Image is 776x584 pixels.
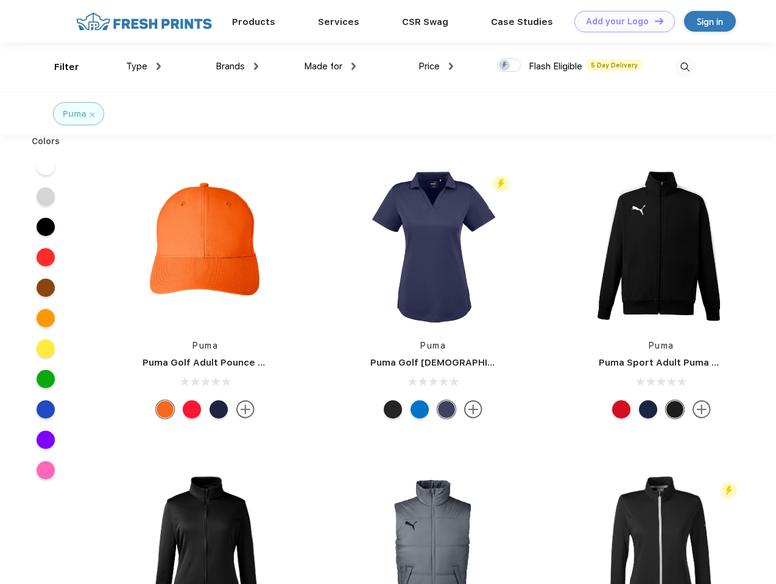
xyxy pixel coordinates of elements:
[649,341,674,350] a: Puma
[587,60,641,71] span: 5 Day Delivery
[351,63,356,70] img: dropdown.png
[580,165,742,327] img: func=resize&h=266
[586,16,649,27] div: Add your Logo
[63,108,86,120] div: Puma
[318,16,359,27] a: Services
[156,400,174,419] div: Vibrant Orange
[157,63,161,70] img: dropdown.png
[684,11,736,32] a: Sign in
[639,400,657,419] div: Peacoat
[192,341,218,350] a: Puma
[411,400,429,419] div: Lapis Blue
[464,400,482,419] img: more.svg
[143,357,329,368] a: Puma Golf Adult Pounce Adjustable Cap
[23,135,69,148] div: Colors
[126,61,147,72] span: Type
[210,400,228,419] div: Peacoat
[693,400,711,419] img: more.svg
[254,63,258,70] img: dropdown.png
[370,357,596,368] a: Puma Golf [DEMOGRAPHIC_DATA]' Icon Golf Polo
[612,400,630,419] div: High Risk Red
[124,165,286,327] img: func=resize&h=266
[675,57,695,77] img: desktop_search.svg
[384,400,402,419] div: Puma Black
[232,16,275,27] a: Products
[666,400,684,419] div: Puma Black
[72,11,216,32] img: fo%20logo%202.webp
[655,18,663,24] img: DT
[236,400,255,419] img: more.svg
[418,61,440,72] span: Price
[402,16,448,27] a: CSR Swag
[697,15,723,29] div: Sign in
[420,341,446,350] a: Puma
[216,61,245,72] span: Brands
[529,61,582,72] span: Flash Eligible
[721,482,737,499] img: flash_active_toggle.svg
[183,400,201,419] div: High Risk Red
[352,165,514,327] img: func=resize&h=266
[437,400,456,419] div: Peacoat
[449,63,453,70] img: dropdown.png
[493,176,509,192] img: flash_active_toggle.svg
[90,113,94,117] img: filter_cancel.svg
[304,61,342,72] span: Made for
[54,60,79,74] div: Filter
